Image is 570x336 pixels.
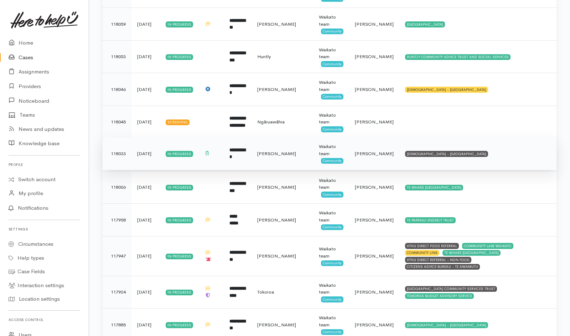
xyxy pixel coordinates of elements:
[405,286,497,292] div: [GEOGRAPHIC_DATA] COMMUNITY SERVICES TRUST
[405,264,480,270] div: CITIZENS ADVICE BUREAU - TE AWAMUTU
[355,54,394,60] span: [PERSON_NAME]
[102,276,131,309] td: 117924
[442,250,501,256] div: TE WHARE [GEOGRAPHIC_DATA]
[319,14,343,27] div: Waikato team
[257,21,296,27] span: [PERSON_NAME]
[131,73,160,106] td: [DATE]
[102,8,131,41] td: 118059
[321,329,343,335] span: Community
[131,236,160,276] td: [DATE]
[355,322,394,328] span: [PERSON_NAME]
[355,184,394,190] span: [PERSON_NAME]
[9,224,80,234] h6: Settings
[405,257,471,263] div: HTHU DIRECT REFERRAL - NON FOOD
[319,177,343,191] div: Waikato team
[131,8,160,41] td: [DATE]
[102,137,131,170] td: 118033
[257,151,296,157] span: [PERSON_NAME]
[102,171,131,204] td: 118006
[319,112,343,126] div: Waikato team
[166,254,193,259] div: In progress
[166,217,193,223] div: In progress
[131,137,160,170] td: [DATE]
[405,243,459,249] div: HTHU DIRECT FOOD REFERRAL
[257,184,296,190] span: [PERSON_NAME]
[102,204,131,236] td: 117958
[321,94,343,100] span: Community
[257,322,296,328] span: [PERSON_NAME]
[319,143,343,157] div: Waikato team
[405,322,488,328] div: [DEMOGRAPHIC_DATA] - [GEOGRAPHIC_DATA]
[321,61,343,67] span: Community
[102,106,131,138] td: 118045
[257,289,274,295] span: Tokoroa
[321,296,343,302] span: Community
[319,314,343,328] div: Waikato team
[319,282,343,296] div: Waikato team
[131,171,160,204] td: [DATE]
[131,276,160,309] td: [DATE]
[405,21,445,27] div: [GEOGRAPHIC_DATA]
[355,86,394,92] span: [PERSON_NAME]
[355,253,394,259] span: [PERSON_NAME]
[257,217,296,223] span: [PERSON_NAME]
[319,79,343,93] div: Waikato team
[405,151,488,157] div: [DEMOGRAPHIC_DATA] - [GEOGRAPHIC_DATA]
[321,126,343,132] span: Community
[166,87,193,92] div: In progress
[321,192,343,197] span: Community
[102,73,131,106] td: 118046
[405,185,463,190] div: TE WHARE [GEOGRAPHIC_DATA]
[9,160,80,169] h6: Profile
[166,151,193,157] div: In progress
[355,119,394,125] span: [PERSON_NAME]
[319,46,343,60] div: Waikato team
[9,315,80,325] h6: Access control
[355,151,394,157] span: [PERSON_NAME]
[166,185,193,190] div: In progress
[405,250,439,256] div: COMMUNITY LINK
[166,54,193,60] div: In progress
[166,21,193,27] div: In progress
[405,87,488,92] div: [DEMOGRAPHIC_DATA] - [GEOGRAPHIC_DATA]
[257,54,271,60] span: Huntly
[166,322,193,328] div: In progress
[462,243,513,249] div: COMMUNITY LAW WAIKATO
[319,245,343,259] div: Waikato team
[355,289,394,295] span: [PERSON_NAME]
[321,29,343,34] span: Community
[102,236,131,276] td: 117947
[131,40,160,73] td: [DATE]
[321,224,343,230] span: Community
[166,119,190,125] div: Screening
[257,86,296,92] span: [PERSON_NAME]
[102,40,131,73] td: 118053
[257,253,296,259] span: [PERSON_NAME]
[321,260,343,266] span: Community
[405,54,511,60] div: HUNTLY COMMUNITY ADVICE TRUST AND SOCIAL SERVICES
[405,217,456,223] div: TE PAPANUI ENDERLY TRUST
[131,106,160,138] td: [DATE]
[257,119,285,125] span: Ngāruawāhia
[166,290,193,295] div: In progress
[355,21,394,27] span: [PERSON_NAME]
[319,209,343,223] div: Waikato team
[405,293,474,299] div: TOKOROA BUDGET ADVISORY SERVICE
[321,158,343,164] span: Community
[355,217,394,223] span: [PERSON_NAME]
[131,204,160,236] td: [DATE]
